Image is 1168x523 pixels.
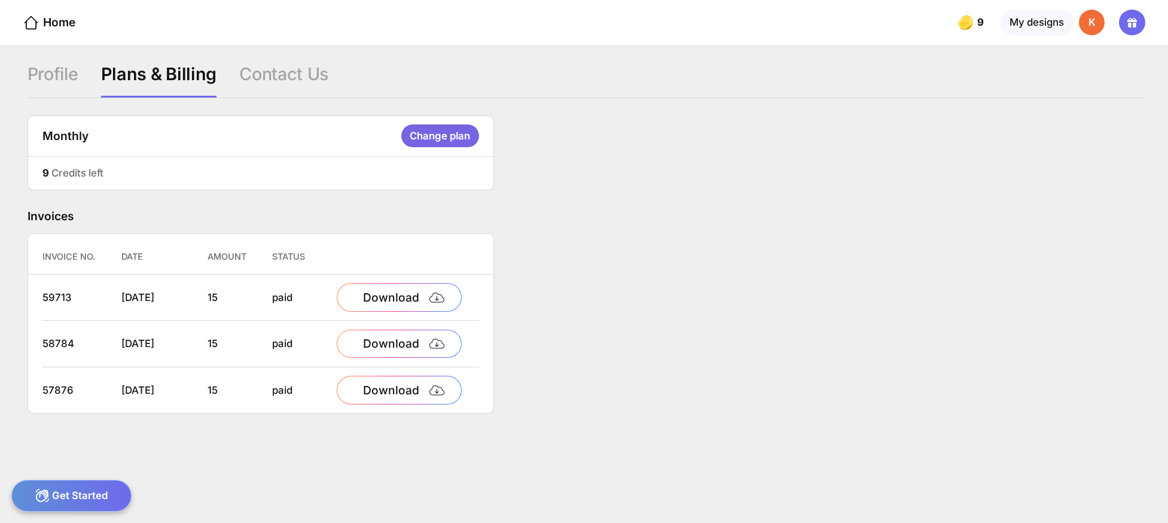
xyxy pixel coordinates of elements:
[121,382,193,398] div: [DATE]
[272,336,322,351] div: paid
[208,336,258,351] div: 15
[42,165,49,181] div: 9
[28,63,78,98] div: Profile
[272,382,322,398] div: paid
[11,480,132,512] div: Get Started
[272,290,322,305] div: paid
[208,248,258,266] div: Amount
[121,290,193,305] div: [DATE]
[1001,10,1074,35] div: My designs
[337,330,462,358] div: Download
[42,336,107,351] div: 58784
[28,208,1145,225] div: Invoices
[42,248,107,266] div: Invoice No.
[208,382,258,398] div: 15
[272,248,322,266] div: Status
[239,63,329,98] div: Contact Us
[42,382,107,398] div: 57876
[208,290,258,305] div: 15
[337,376,462,405] div: Download
[121,248,193,266] div: Date
[977,17,986,28] span: 9
[401,124,479,147] div: Change plan
[42,127,89,145] div: Monthly
[23,14,75,32] div: Home
[337,283,462,312] div: Download
[121,336,193,351] div: [DATE]
[51,165,103,181] div: Credits left
[101,63,216,98] div: Plans & Billing
[1079,10,1105,35] div: K
[42,290,107,305] div: 59713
